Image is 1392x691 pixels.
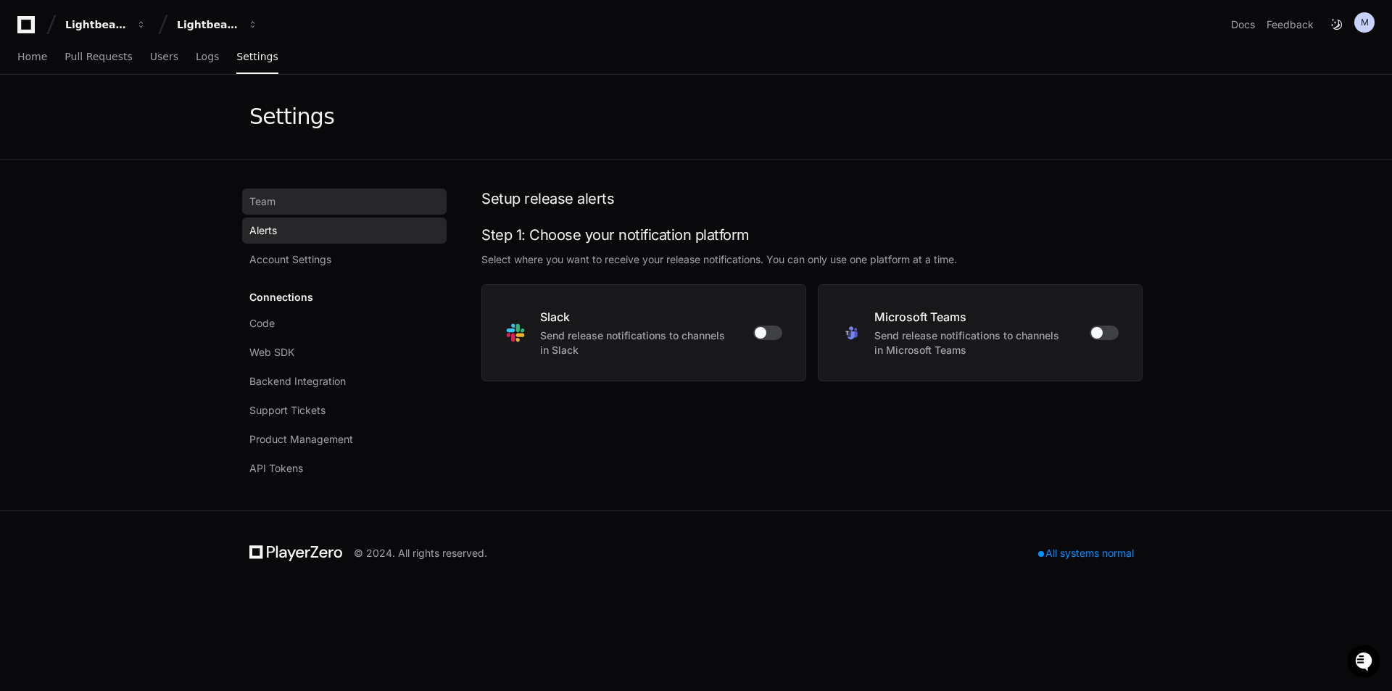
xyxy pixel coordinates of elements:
[14,15,43,44] img: PlayerZero
[177,17,239,32] div: Lightbeam Health Solutions
[196,41,219,74] a: Logs
[874,308,1067,326] h2: Microsoft Teams
[540,328,730,357] p: Send release notifications to channels in Slack
[65,41,132,74] a: Pull Requests
[225,155,264,173] button: See all
[246,112,264,130] button: Start new chat
[17,41,47,74] a: Home
[14,158,93,170] div: Past conversations
[14,58,264,81] div: Welcome
[120,194,125,206] span: •
[29,234,41,246] img: 1736555170064-99ba0984-63c1-480f-8ee9-699278ef63ed
[249,403,326,418] span: Support Tickets
[128,233,158,245] span: [DATE]
[1029,543,1143,563] div: All systems normal
[236,41,278,74] a: Settings
[1354,12,1375,33] button: M
[1231,17,1255,32] a: Docs
[196,52,219,61] span: Logs
[45,194,117,206] span: [PERSON_NAME]
[249,432,353,447] span: Product Management
[242,368,447,394] a: Backend Integration
[249,194,275,209] span: Team
[874,328,1067,357] p: Send release notifications to channels in Microsoft Teams
[144,266,175,277] span: Pylon
[65,108,238,123] div: Start new chat
[354,546,487,560] div: © 2024. All rights reserved.
[481,252,1143,267] div: Select where you want to receive your release notifications. You can only use one platform at a t...
[249,461,303,476] span: API Tokens
[171,12,264,38] button: Lightbeam Health Solutions
[481,189,1143,209] h1: Setup release alerts
[14,181,38,214] img: Robert Klasen
[120,233,125,245] span: •
[65,52,132,61] span: Pull Requests
[102,265,175,277] a: Powered byPylon
[150,52,178,61] span: Users
[65,123,199,134] div: We're available if you need us!
[65,17,128,32] div: Lightbeam Health
[242,397,447,423] a: Support Tickets
[236,52,278,61] span: Settings
[242,189,447,215] a: Team
[242,426,447,452] a: Product Management
[249,252,331,267] span: Account Settings
[1361,17,1369,28] h1: M
[1346,643,1385,682] iframe: Open customer support
[242,339,447,365] a: Web SDK
[481,226,1143,244] h2: Step 1: Choose your notification platform
[242,247,447,273] a: Account Settings
[249,223,277,238] span: Alerts
[30,108,57,134] img: 8294786374016_798e290d9caffa94fd1d_72.jpg
[14,108,41,134] img: 1736555170064-99ba0984-63c1-480f-8ee9-699278ef63ed
[150,41,178,74] a: Users
[14,220,38,243] img: Matt Kasner
[45,233,117,245] span: [PERSON_NAME]
[1267,17,1314,32] button: Feedback
[249,345,294,360] span: Web SDK
[540,308,730,326] h2: Slack
[17,52,47,61] span: Home
[29,195,41,207] img: 1736555170064-99ba0984-63c1-480f-8ee9-699278ef63ed
[242,310,447,336] a: Code
[59,12,152,38] button: Lightbeam Health
[242,455,447,481] a: API Tokens
[128,194,158,206] span: [DATE]
[249,104,334,130] div: Settings
[242,218,447,244] a: Alerts
[249,374,346,389] span: Backend Integration
[249,316,275,331] span: Code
